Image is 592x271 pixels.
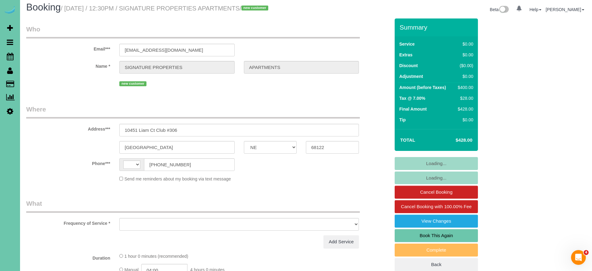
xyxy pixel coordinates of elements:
[499,6,509,14] img: New interface
[399,73,423,79] label: Adjustment
[455,95,473,101] div: $28.00
[400,137,415,143] strong: Total
[395,215,478,228] a: View Changes
[455,73,473,79] div: $0.00
[437,138,472,143] h4: $428.00
[26,105,360,119] legend: Where
[399,52,413,58] label: Extras
[490,7,509,12] a: Beta
[455,84,473,91] div: $400.00
[399,117,406,123] label: Tip
[22,61,115,69] label: Name *
[529,7,541,12] a: Help
[571,250,586,265] iframe: Intercom live chat
[399,106,427,112] label: Final Amount
[26,199,360,213] legend: What
[395,258,478,271] a: Back
[400,24,475,31] h3: Summary
[61,5,270,12] small: / [DATE] / 12:30PM / SIGNATURE PROPERTIES APARTMENTS
[399,95,425,101] label: Tax @ 7.00%
[4,6,16,15] img: Automaid Logo
[455,41,473,47] div: $0.00
[323,235,359,248] a: Add Service
[395,186,478,199] a: Cancel Booking
[26,2,61,13] span: Booking
[546,7,584,12] a: [PERSON_NAME]
[395,200,478,213] a: Cancel Booking with 100.00% Fee
[22,218,115,226] label: Frequency of Service *
[22,253,115,261] label: Duration
[455,106,473,112] div: $428.00
[399,63,418,69] label: Discount
[401,204,471,209] span: Cancel Booking with 100.00% Fee
[399,84,446,91] label: Amount (before Taxes)
[455,63,473,69] div: ($0.00)
[119,81,146,86] span: new customer
[584,250,589,255] span: 4
[240,5,270,12] span: /
[399,41,415,47] label: Service
[455,52,473,58] div: $0.00
[124,176,231,181] span: Send me reminders about my booking via text message
[26,25,360,38] legend: Who
[395,229,478,242] a: Book This Again
[241,6,268,10] span: new customer
[455,117,473,123] div: $0.00
[124,254,188,259] span: 1 hour 0 minutes (recommended)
